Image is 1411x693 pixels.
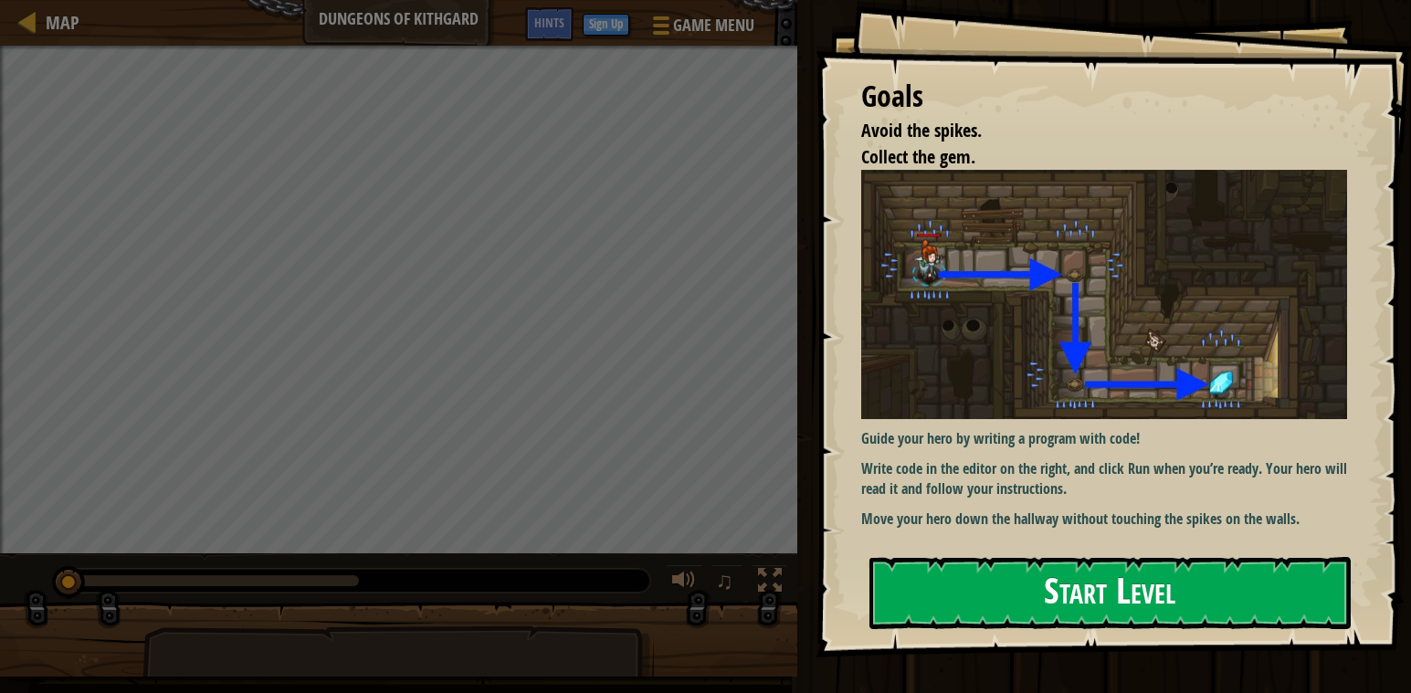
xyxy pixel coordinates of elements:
[711,564,742,602] button: ♫
[838,118,1343,144] li: Avoid the spikes.
[37,10,79,35] a: Map
[861,458,1347,500] p: Write code in the editor on the right, and click Run when you’re ready. Your hero will read it an...
[638,7,765,50] button: Game Menu
[861,428,1347,449] p: Guide your hero by writing a program with code!
[861,76,1347,118] div: Goals
[46,10,79,35] span: Map
[666,564,702,602] button: Adjust volume
[583,14,629,36] button: Sign Up
[861,170,1347,418] img: Dungeons of kithgard
[869,557,1351,629] button: Start Level
[861,144,975,169] span: Collect the gem.
[861,118,982,142] span: Avoid the spikes.
[534,14,564,31] span: Hints
[861,509,1347,530] p: Move your hero down the hallway without touching the spikes on the walls.
[838,144,1343,171] li: Collect the gem.
[673,14,754,37] span: Game Menu
[715,567,733,594] span: ♫
[752,564,788,602] button: Toggle fullscreen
